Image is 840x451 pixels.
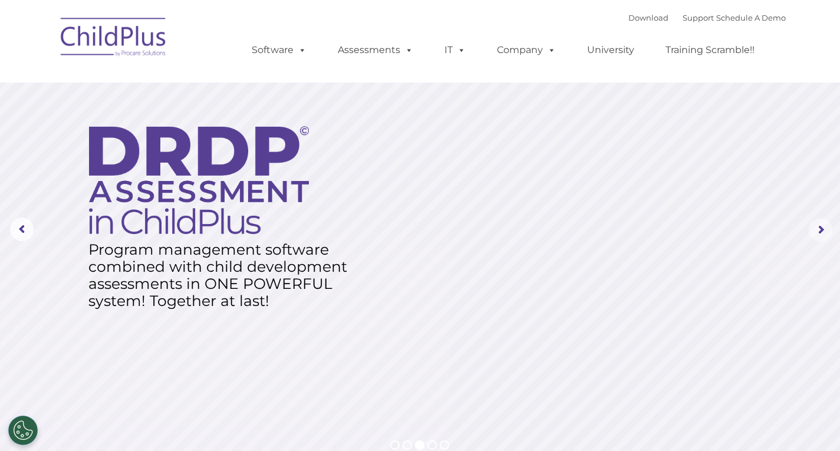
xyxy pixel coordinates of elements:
a: Schedule A Demo [716,13,786,22]
a: Software [240,38,318,62]
a: Support [683,13,714,22]
img: DRDP Assessment in ChildPlus [89,126,309,234]
rs-layer: Program management software combined with child development assessments in ONE POWERFUL system! T... [88,241,357,310]
img: ChildPlus by Procare Solutions [55,9,173,68]
a: University [575,38,646,62]
a: Assessments [326,38,425,62]
button: Cookies Settings [8,416,38,445]
span: Last name [164,78,200,87]
font: | [628,13,786,22]
span: Phone number [164,126,214,135]
a: IT [433,38,477,62]
a: Download [628,13,668,22]
a: Training Scramble!! [654,38,766,62]
a: Company [485,38,568,62]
